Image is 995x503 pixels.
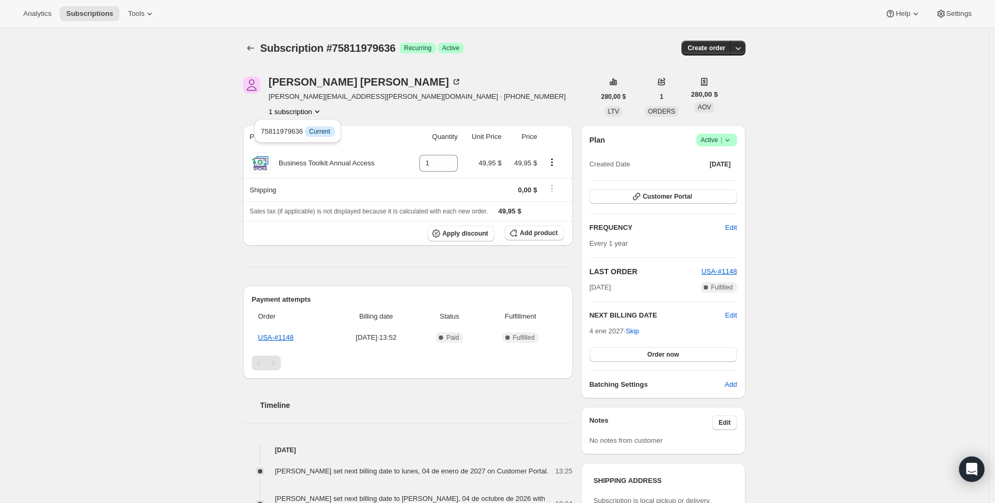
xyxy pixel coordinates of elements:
span: Analytics [23,10,51,18]
span: Edit [718,418,731,427]
span: Add [725,379,737,390]
button: Settings [929,6,978,21]
span: 280,00 $ [601,92,626,101]
span: Edit [725,222,737,233]
span: Help [896,10,910,18]
button: Product actions [269,106,323,117]
button: Create order [681,41,732,55]
h2: Plan [589,135,605,145]
span: 0,00 $ [518,186,537,194]
span: Create order [688,44,725,52]
span: Subscriptions [66,10,113,18]
span: Fulfilled [513,333,535,342]
span: [DATE] [710,160,731,169]
span: Active [701,135,733,145]
th: Price [505,125,540,148]
span: Current [309,127,330,136]
span: [PERSON_NAME][EMAIL_ADDRESS][PERSON_NAME][DOMAIN_NAME] · [PHONE_NUMBER] [269,91,566,102]
span: [DATE] [589,282,611,293]
span: Fulfilled [711,283,733,292]
th: Product [243,125,407,148]
span: 49,95 $ [478,159,501,167]
span: Skip [625,326,639,337]
button: Analytics [17,6,58,21]
div: Business Toolkit Annual Access [271,158,374,169]
button: USA-#1148 [702,266,737,277]
th: Order [252,305,334,328]
span: [DATE] · 13:52 [337,332,416,343]
span: Recurring [404,44,431,52]
span: 13:25 [555,466,573,477]
span: Sales tax (if applicable) is not displayed because it is calculated with each new order. [250,208,488,215]
span: Every 1 year [589,239,628,247]
span: Settings [946,10,972,18]
button: Apply discount [428,226,495,241]
span: Created Date [589,159,630,170]
button: 75811979636 InformaciónCurrent [257,123,337,139]
button: Tools [122,6,161,21]
h2: Payment attempts [252,294,564,305]
span: | [721,136,722,144]
span: 49,95 $ [514,159,537,167]
a: USA-#1148 [702,267,737,275]
th: Quantity [407,125,461,148]
th: Shipping [243,178,407,201]
span: Billing date [337,311,416,322]
h2: NEXT BILLING DATE [589,310,725,321]
a: USA-#1148 [258,333,293,341]
nav: Paginación [252,356,564,370]
span: 75811979636 [261,127,334,135]
span: ORDERS [648,108,675,115]
span: Order now [647,350,679,359]
button: Customer Portal [589,189,737,204]
div: [PERSON_NAME] [PERSON_NAME] [269,77,462,87]
span: [PERSON_NAME] set next billing date to lunes, 04 de enero de 2027 on Customer Portal. [275,467,548,475]
h2: FREQUENCY [589,222,725,233]
h6: Batching Settings [589,379,725,390]
button: Order now [589,347,737,362]
span: Apply discount [443,229,489,238]
button: Skip [619,323,645,340]
img: product img [250,153,271,174]
button: 280,00 $ [595,89,632,104]
div: Open Intercom Messenger [959,457,984,482]
span: Customer Portal [643,192,692,201]
button: Edit [719,219,743,236]
button: Edit [712,415,737,430]
span: No notes from customer [589,436,663,444]
button: Help [879,6,927,21]
span: Tools [128,10,144,18]
button: Shipping actions [543,183,560,194]
button: Edit [725,310,737,321]
span: Paid [446,333,459,342]
span: 280,00 $ [691,89,718,100]
h3: SHIPPING ADDRESS [594,476,733,486]
span: Patrick Riehlman [243,77,260,94]
button: 1 [653,89,670,104]
span: 49,95 $ [499,207,521,215]
span: LTV [608,108,619,115]
span: Fulfillment [483,311,557,322]
span: Status [422,311,477,322]
h3: Notes [589,415,713,430]
button: Product actions [543,156,560,168]
span: AOV [698,104,711,111]
th: Unit Price [461,125,505,148]
h2: LAST ORDER [589,266,702,277]
button: Add product [505,226,564,240]
span: Subscription #75811979636 [260,42,395,54]
button: [DATE] [703,157,737,172]
span: Add product [520,229,557,237]
button: Subscriptions [60,6,119,21]
button: Subscriptions [243,41,258,55]
h2: Timeline [260,400,573,411]
span: 1 [660,92,664,101]
span: 4 ene 2027 · [589,327,639,335]
span: Active [442,44,459,52]
h4: [DATE] [243,445,573,455]
button: Add [718,376,743,393]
